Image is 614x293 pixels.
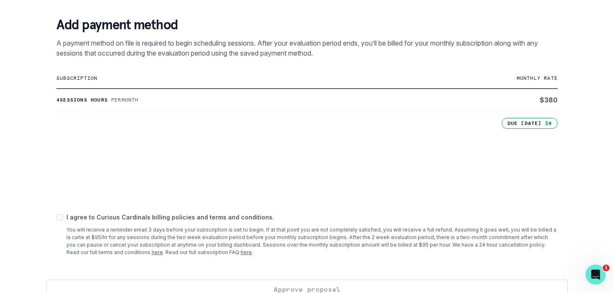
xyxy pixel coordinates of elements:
[66,213,558,222] p: I agree to Curious Cardinals billing policies and terms and conditions.
[241,249,252,255] a: here
[545,120,552,127] p: $0
[586,265,606,285] iframe: Intercom live chat
[603,265,609,271] span: 1
[56,38,558,58] p: A payment method on file is required to begin scheduling sessions. After your evaluation period e...
[111,97,139,103] p: Per month
[56,97,108,103] p: 4 sessions hours
[66,226,558,256] p: You will receive a reminder email 3 days before your subscription is set to begin. If at that poi...
[391,89,558,111] td: $ 380
[152,249,163,255] a: here
[55,127,559,201] iframe: Secure payment input frame
[56,16,558,33] p: Add payment method
[391,75,558,82] p: monthly rate
[507,120,542,127] p: Due [DATE]
[56,75,391,82] p: subscription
